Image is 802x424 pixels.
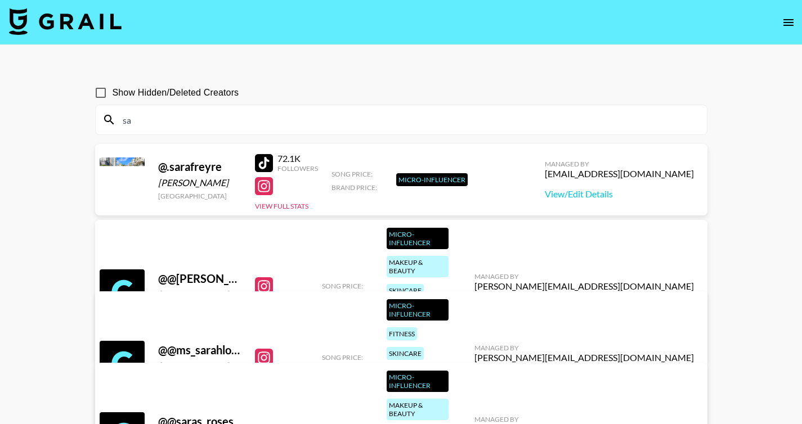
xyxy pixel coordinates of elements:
div: [PERSON_NAME] [158,177,241,188]
div: Managed By [545,160,694,168]
div: makeup & beauty [387,256,449,277]
img: Grail Talent [9,8,122,35]
div: @ @ms_sarahlouise [158,343,241,357]
button: View Full Stats [255,202,308,210]
span: Brand Price: [331,183,377,192]
div: Micro-Influencer [387,299,449,321]
span: Song Price: [331,170,373,178]
div: skincare [387,347,424,360]
div: [EMAIL_ADDRESS][DOMAIN_NAME] [545,168,694,179]
span: Song Price: [322,282,363,290]
button: open drawer [777,11,800,34]
div: [PERSON_NAME] [158,360,241,372]
div: makeup & beauty [387,399,449,420]
div: Micro-Influencer [387,228,449,249]
div: Managed By [474,272,694,281]
div: @ .sarafreyre [158,160,241,174]
div: @ @[PERSON_NAME][GEOGRAPHIC_DATA]90 [158,272,241,286]
div: Micro-Influencer [387,371,449,392]
a: View/Edit Details [545,188,694,200]
div: skincare [387,284,424,297]
div: Managed By [474,344,694,352]
input: Search by User Name [116,111,700,129]
span: Song Price: [322,353,363,362]
div: 72.1K [277,153,318,164]
div: [PERSON_NAME][EMAIL_ADDRESS][DOMAIN_NAME] [474,352,694,363]
div: Micro-Influencer [396,173,468,186]
div: [GEOGRAPHIC_DATA] [158,192,241,200]
div: [PERSON_NAME][EMAIL_ADDRESS][DOMAIN_NAME] [474,281,694,292]
div: Followers [277,164,318,173]
div: fitness [387,327,417,340]
span: Show Hidden/Deleted Creators [113,86,239,100]
div: Managed By [474,415,694,423]
div: [PERSON_NAME] [158,289,241,300]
